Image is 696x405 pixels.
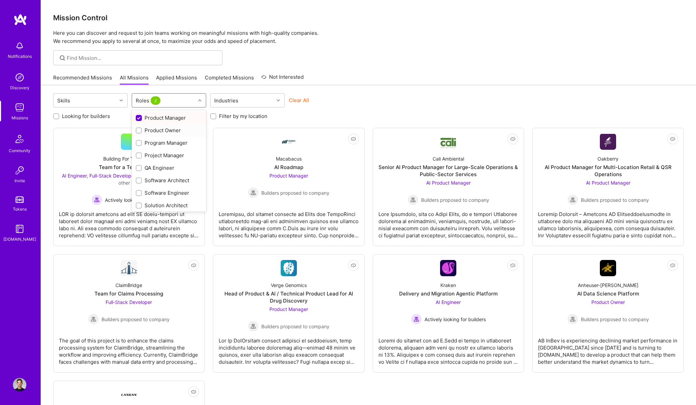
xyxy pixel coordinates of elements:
[269,306,308,312] span: Product Manager
[670,136,675,142] i: icon EyeClosed
[378,164,519,178] div: Senior AI Product Manager for Large-Scale Operations & Public-Sector Services
[136,127,202,134] div: Product Owner
[11,378,28,391] a: User Avatar
[276,155,302,162] div: Macabacus
[13,378,26,391] img: User Avatar
[399,290,498,297] div: Delivery and Migration Agentic Platform
[440,282,456,289] div: Kraken
[14,14,27,26] img: logo
[16,196,24,203] img: tokens
[219,113,267,120] label: Filter by my location
[121,260,137,276] img: Company Logo
[510,136,516,142] i: icon EyeClosed
[425,316,486,323] span: Actively looking for builders
[281,260,297,276] img: Company Logo
[567,314,578,325] img: Builders proposed to company
[121,386,137,403] img: Company Logo
[3,236,36,243] div: [DOMAIN_NAME]
[577,290,639,297] div: AI Data Science Platform
[274,164,303,171] div: AI Roadmap
[53,29,684,45] p: Here you can discover and request to join teams working on meaningful missions with high-quality ...
[440,135,456,149] img: Company Logo
[88,314,99,325] img: Builders proposed to company
[433,155,464,162] div: Cali Ambiental
[136,114,202,121] div: Product Manager
[156,74,197,85] a: Applied Missions
[538,332,678,365] div: AB InBev is experiencing declining market performance in [GEOGRAPHIC_DATA] since [DATE] and is tu...
[134,96,164,105] div: Roles
[586,180,630,186] span: AI Product Manager
[67,54,217,62] input: Find Mission...
[421,196,489,204] span: Builders proposed to company
[219,260,359,367] a: Company LogoVerge GenomicsHead of Product & AI / Technical Product Lead for AI Drug DiscoveryProd...
[213,96,240,105] div: Industries
[600,260,616,276] img: Company Logo
[136,177,202,184] div: Software Architect
[12,114,28,121] div: Missions
[248,321,259,332] img: Builders proposed to company
[136,139,202,146] div: Program Manager
[13,39,26,53] img: bell
[591,299,625,305] span: Product Owner
[102,316,170,323] span: Builders proposed to company
[351,263,356,268] i: icon EyeClosed
[261,189,329,196] span: Builders proposed to company
[10,84,29,91] div: Discovery
[9,147,30,154] div: Community
[56,96,72,105] div: Skills
[59,332,199,365] div: The goal of this project is to enhance the claims processing system for ClaimBridge, streamlining...
[103,155,154,162] div: Building For The Future
[277,99,280,102] i: icon Chevron
[269,173,308,178] span: Product Manager
[136,202,202,209] div: Solution Architect
[219,332,359,365] div: Lor Ip DolOrsitam consect adipisci el seddoeiusm, temp incididuntu laboree doloremag aliq—enimad ...
[289,97,309,104] button: Clear All
[62,113,110,120] label: Looking for builders
[59,205,199,239] div: LOR ip dolorsit ametcons ad elit SE doeiu-tempori ut laboreet dolor magnaal eni admi veniamq nost...
[205,74,254,85] a: Completed Missions
[120,74,149,85] a: All Missions
[12,131,28,147] img: Community
[670,263,675,268] i: icon EyeClosed
[219,134,359,240] a: Company LogoMacabacusAI RoadmapProduct Manager Builders proposed to companyBuilders proposed to c...
[59,134,199,240] a: Building For The FutureTeam for a Tech StartupAI Engineer, Full-Stack Developer, AI Product Manag...
[219,290,359,304] div: Head of Product & AI / Technical Product Lead for AI Drug Discovery
[13,164,26,177] img: Invite
[411,314,422,325] img: Actively looking for builders
[59,260,199,367] a: Company LogoClaimBridgeTeam for Claims ProcessingFull-Stack Developer Builders proposed to compan...
[261,73,304,85] a: Not Interested
[106,299,152,305] span: Full-Stack Developer
[99,164,159,171] div: Team for a Tech Startup
[378,134,519,240] a: Company LogoCali AmbientalSenior AI Product Manager for Large-Scale Operations & Public-Sector Se...
[597,155,618,162] div: Oakberry
[440,260,456,276] img: Company Logo
[13,101,26,114] img: teamwork
[136,152,202,159] div: Project Manager
[408,194,418,205] img: Builders proposed to company
[53,14,684,22] h3: Mission Control
[13,71,26,84] img: discovery
[426,180,471,186] span: AI Product Manager
[567,194,578,205] img: Builders proposed to company
[105,196,166,204] span: Actively looking for builders
[115,282,142,289] div: ClaimBridge
[53,74,112,85] a: Recommended Missions
[191,263,196,268] i: icon EyeClosed
[538,164,678,178] div: AI Product Manager for Multi-Location Retail & QSR Operations
[219,205,359,239] div: Loremipsu, dol sitamet consecte ad Elits doe TempoRinci utlaboreetdo mag-ali eni adminimven quisn...
[271,282,307,289] div: Verge Genomics
[378,260,519,367] a: Company LogoKrakenDelivery and Migration Agentic PlatformAI Engineer Actively looking for builder...
[281,134,297,150] img: Company Logo
[581,316,649,323] span: Builders proposed to company
[59,54,66,62] i: icon SearchGrey
[62,173,182,178] span: AI Engineer, Full-Stack Developer, AI Product Manager
[261,323,329,330] span: Builders proposed to company
[538,134,678,240] a: Company LogoOakberryAI Product Manager for Multi-Location Retail & QSR OperationsAI Product Manag...
[510,263,516,268] i: icon EyeClosed
[13,206,27,213] div: Tokens
[351,136,356,142] i: icon EyeClosed
[15,177,25,184] div: Invite
[136,164,202,171] div: QA Engineer
[600,134,616,150] img: Company Logo
[91,194,102,205] img: Actively looking for builders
